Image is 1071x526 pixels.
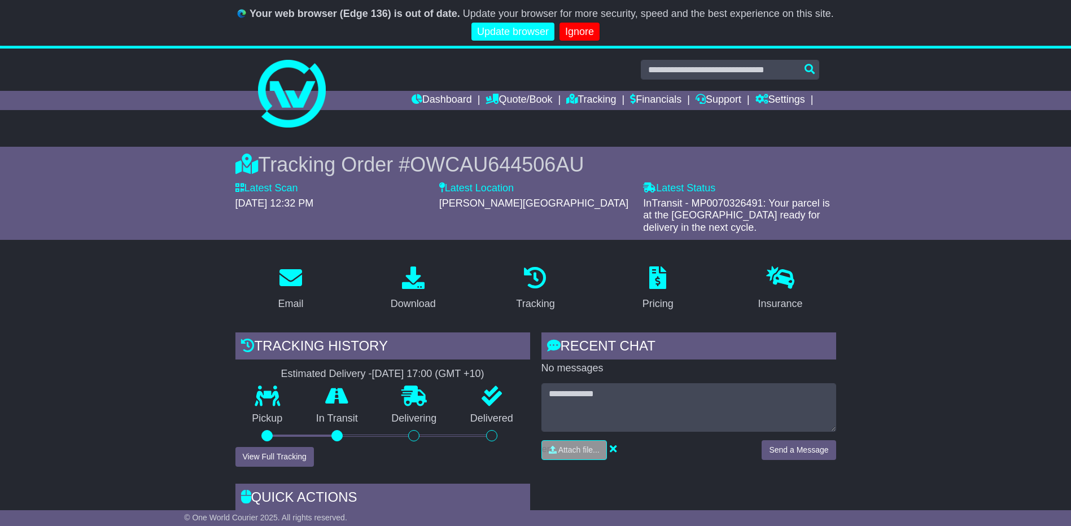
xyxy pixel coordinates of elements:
p: In Transit [299,413,375,425]
div: RECENT CHAT [541,332,836,363]
a: Tracking [509,262,562,315]
span: © One World Courier 2025. All rights reserved. [184,513,347,522]
div: Estimated Delivery - [235,368,530,380]
a: Quote/Book [486,91,552,110]
span: [DATE] 12:32 PM [235,198,314,209]
a: Dashboard [412,91,472,110]
span: InTransit - MP0070326491: Your parcel is at the [GEOGRAPHIC_DATA] ready for delivery in the next ... [643,198,830,233]
div: Quick Actions [235,484,530,514]
a: Financials [630,91,681,110]
div: Download [391,296,436,312]
a: Update browser [471,23,554,41]
label: Latest Scan [235,182,298,195]
span: Update your browser for more security, speed and the best experience on this site. [463,8,834,19]
div: Insurance [758,296,803,312]
p: Pickup [235,413,300,425]
label: Latest Status [643,182,715,195]
label: Latest Location [439,182,514,195]
p: Delivering [375,413,454,425]
p: Delivered [453,413,530,425]
a: Tracking [566,91,616,110]
span: [PERSON_NAME][GEOGRAPHIC_DATA] [439,198,628,209]
a: Settings [755,91,805,110]
a: Email [270,262,311,315]
a: Pricing [635,262,681,315]
div: Tracking history [235,332,530,363]
div: Tracking Order # [235,152,836,177]
a: Ignore [559,23,600,41]
p: No messages [541,362,836,375]
span: OWCAU644506AU [410,153,584,176]
a: Download [383,262,443,315]
a: Insurance [751,262,810,315]
a: Support [696,91,741,110]
b: Your web browser (Edge 136) is out of date. [250,8,460,19]
button: Send a Message [762,440,836,460]
div: [DATE] 17:00 (GMT +10) [372,368,484,380]
div: Email [278,296,303,312]
button: View Full Tracking [235,447,314,467]
div: Tracking [516,296,554,312]
div: Pricing [642,296,674,312]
